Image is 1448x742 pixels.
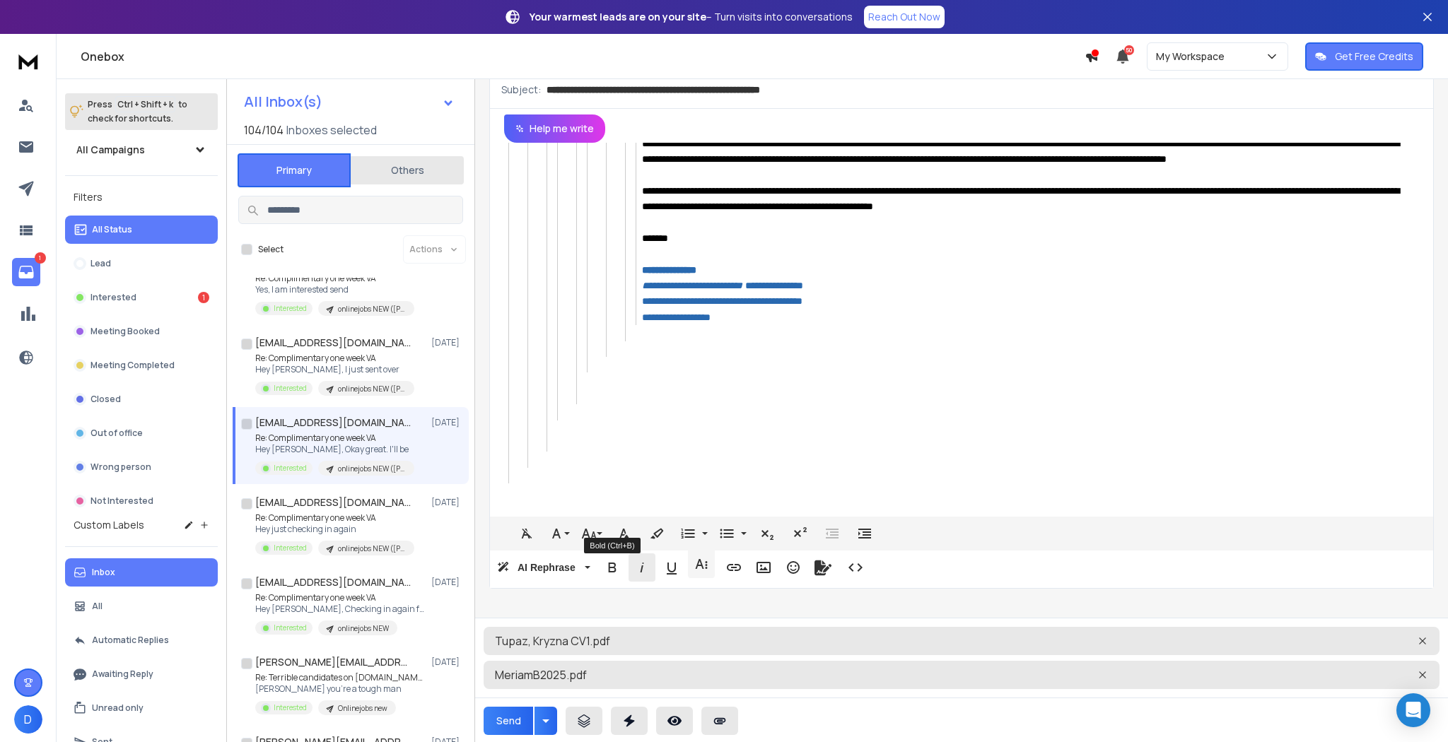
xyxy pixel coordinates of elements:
h3: Filters [65,187,218,207]
button: Out of office [65,419,218,447]
button: Code View [842,553,869,582]
p: Wrong person [90,461,151,473]
p: Press to check for shortcuts. [88,98,187,126]
h1: [EMAIL_ADDRESS][DOMAIN_NAME] [255,575,411,589]
p: Inbox [92,567,115,578]
button: All [65,592,218,620]
p: Re: Complimentary one week VA [255,432,414,444]
strong: Your warmest leads are on your site [530,10,706,23]
button: Send [484,707,533,735]
p: Interested [274,623,307,633]
p: Yes, I am interested send [255,284,414,295]
p: Interested [274,463,307,473]
p: onlinejobs NEW [338,623,389,634]
div: 1 [198,292,209,303]
p: Automatic Replies [92,635,169,646]
p: – Turn visits into conversations [530,10,853,24]
div: Bold (Ctrl+B) [584,538,640,553]
p: [DATE] [431,417,463,428]
button: Increase Indent (Ctrl+]) [851,519,878,548]
button: D [14,705,42,734]
h3: Custom Labels [74,518,144,532]
button: Subscript [754,519,781,548]
p: Subject: [501,83,541,97]
p: Onlinejobs new [338,703,387,714]
button: Unread only [65,694,218,722]
button: Inbox [65,558,218,587]
button: Get Free Credits [1305,42,1423,71]
button: Help me write [504,114,605,143]
h3: Tupaz, Kryzna CV1.pdf [495,632,1195,649]
p: Out of office [90,428,143,439]
p: 1 [35,252,46,264]
p: Hey [PERSON_NAME], Checking in again from [255,603,425,615]
p: Hey [PERSON_NAME], I just sent over [255,364,414,375]
p: Re: Complimentary one week VA [255,512,414,524]
p: Get Free Credits [1335,49,1413,64]
button: All Status [65,216,218,244]
button: Clear Formatting [513,519,540,548]
p: [PERSON_NAME] you're a tough man [255,683,425,695]
span: 50 [1124,45,1134,55]
h1: All Inbox(s) [244,95,322,109]
h1: Onebox [81,48,1085,65]
p: Closed [90,394,121,405]
p: Hey just checking in again [255,524,414,535]
button: Not Interested [65,487,218,515]
p: onlinejobs NEW ([PERSON_NAME] add to this one) [338,464,406,474]
span: Ctrl + Shift + k [115,96,175,112]
p: [DATE] [431,577,463,588]
a: 1 [12,258,40,286]
button: Others [351,155,464,186]
p: Re: Terrible candidates on [DOMAIN_NAME] [255,672,425,683]
p: onlinejobs NEW ([PERSON_NAME] add to this one) [338,543,406,554]
span: AI Rephrase [515,562,578,574]
p: Awaiting Reply [92,669,153,680]
div: Open Intercom Messenger [1396,693,1430,727]
p: All Status [92,224,132,235]
button: All Campaigns [65,136,218,164]
button: Meeting Booked [65,317,218,346]
p: Interested [274,702,307,713]
button: Closed [65,385,218,413]
p: All [92,601,103,612]
p: Hey [PERSON_NAME], Okay great. I'll be [255,444,414,455]
p: [DATE] [431,337,463,348]
p: Reach Out Now [868,10,940,24]
p: Interested [274,303,307,314]
span: 104 / 104 [244,122,284,139]
button: AI Rephrase [494,553,593,582]
p: Meeting Booked [90,326,160,337]
button: Superscript [786,519,813,548]
p: Lead [90,258,111,269]
h1: [EMAIL_ADDRESS][DOMAIN_NAME] [255,495,411,510]
p: Meeting Completed [90,360,175,371]
h3: MeriamB2025.pdf [495,666,1195,683]
p: onlinejobs NEW ([PERSON_NAME] add to this one) [338,304,406,314]
button: Awaiting Reply [65,660,218,688]
p: Re: Complimentary one week VA [255,273,414,284]
img: logo [14,48,42,74]
button: Meeting Completed [65,351,218,379]
h1: All Campaigns [76,143,145,157]
p: Re: Complimentary one week VA [255,353,414,364]
p: Interested [90,292,136,303]
button: Lead [65,249,218,278]
button: Wrong person [65,453,218,481]
button: Automatic Replies [65,626,218,654]
button: Primary [238,153,351,187]
p: Not Interested [90,495,153,507]
h1: [PERSON_NAME][EMAIL_ADDRESS][DOMAIN_NAME] [255,655,411,669]
a: Reach Out Now [864,6,945,28]
h3: Inboxes selected [286,122,377,139]
h1: [EMAIL_ADDRESS][DOMAIN_NAME] [255,416,411,430]
button: All Inbox(s) [233,88,466,116]
p: Interested [274,383,307,394]
p: Re: Complimentary one week VA [255,592,425,603]
p: onlinejobs NEW ([PERSON_NAME] add to this one) [338,384,406,394]
p: [DATE] [431,497,463,508]
button: Decrease Indent (Ctrl+[) [819,519,846,548]
p: Unread only [92,702,144,714]
button: Unordered List [738,519,749,548]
